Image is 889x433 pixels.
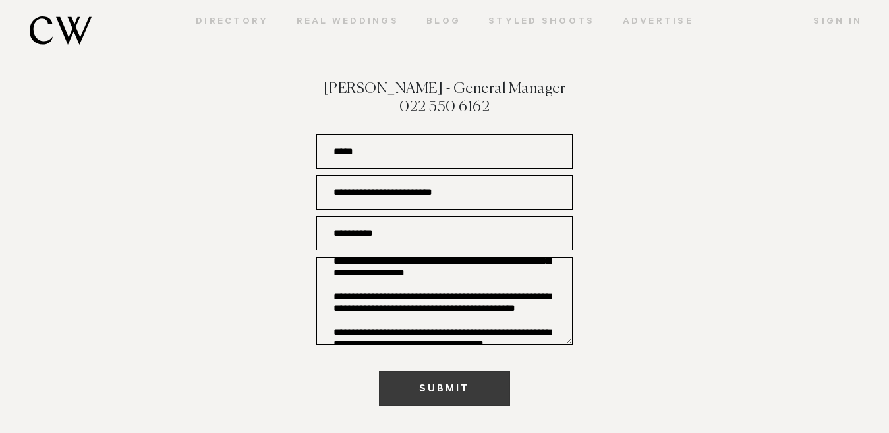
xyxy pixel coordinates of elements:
h4: [PERSON_NAME] - General Manager [316,81,573,100]
a: Real Weddings [283,16,413,28]
a: Sign In [799,16,862,28]
a: 022 350 6162 [399,100,490,115]
a: Blog [413,16,474,28]
a: Directory [182,16,282,28]
button: SUBMIT [379,371,510,406]
img: monogram.svg [30,16,92,45]
a: Styled Shoots [474,16,608,28]
a: Advertise [608,16,706,28]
